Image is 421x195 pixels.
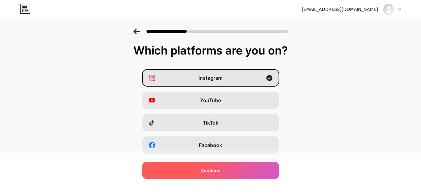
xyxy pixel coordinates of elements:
[201,167,220,174] span: Continue
[200,97,221,104] span: YouTube
[383,3,395,15] img: rhudehoodie
[191,186,230,194] span: Buy Me a Coffee
[199,141,222,149] span: Facebook
[199,74,222,82] span: Instagram
[302,6,378,13] div: [EMAIL_ADDRESS][DOMAIN_NAME]
[6,44,415,57] div: Which platforms are you on?
[203,119,218,126] span: TikTok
